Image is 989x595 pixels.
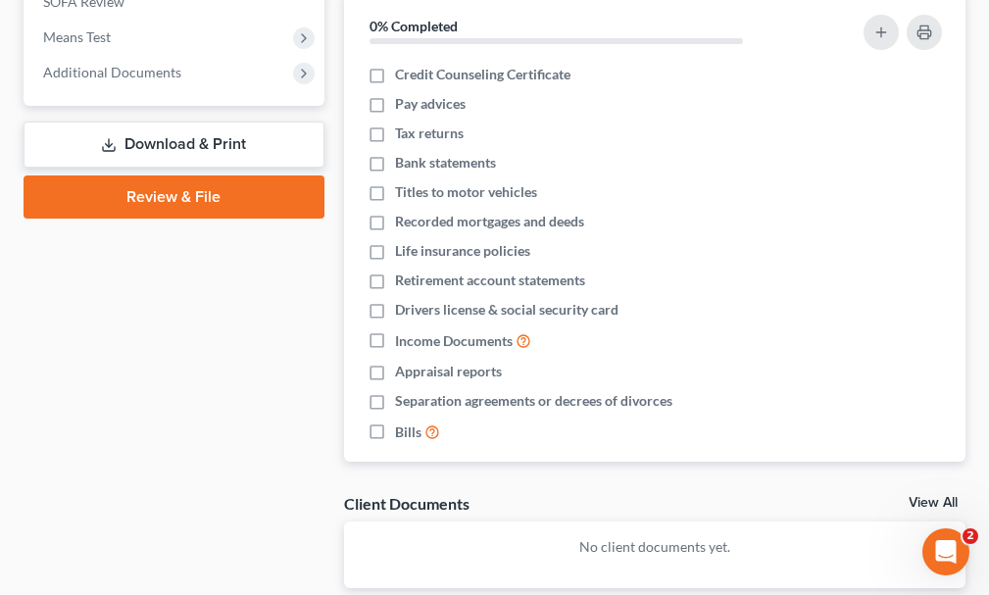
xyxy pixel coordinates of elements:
span: Pay advices [395,94,466,114]
a: View All [909,496,958,510]
span: Means Test [43,28,111,45]
span: Retirement account statements [395,271,585,290]
span: Drivers license & social security card [395,300,618,320]
span: Separation agreements or decrees of divorces [395,391,672,411]
a: Review & File [24,175,324,219]
p: No client documents yet. [360,537,950,557]
iframe: Intercom live chat [922,528,969,575]
div: Client Documents [344,493,470,514]
span: Bills [395,422,421,442]
span: Life insurance policies [395,241,530,261]
span: Titles to motor vehicles [395,182,537,202]
span: Bank statements [395,153,496,173]
strong: 0% Completed [370,18,458,34]
span: Additional Documents [43,64,181,80]
span: Tax returns [395,124,464,143]
a: Download & Print [24,122,324,168]
span: Credit Counseling Certificate [395,65,570,84]
span: Recorded mortgages and deeds [395,212,584,231]
span: Income Documents [395,331,513,351]
span: 2 [963,528,978,544]
span: Appraisal reports [395,362,502,381]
